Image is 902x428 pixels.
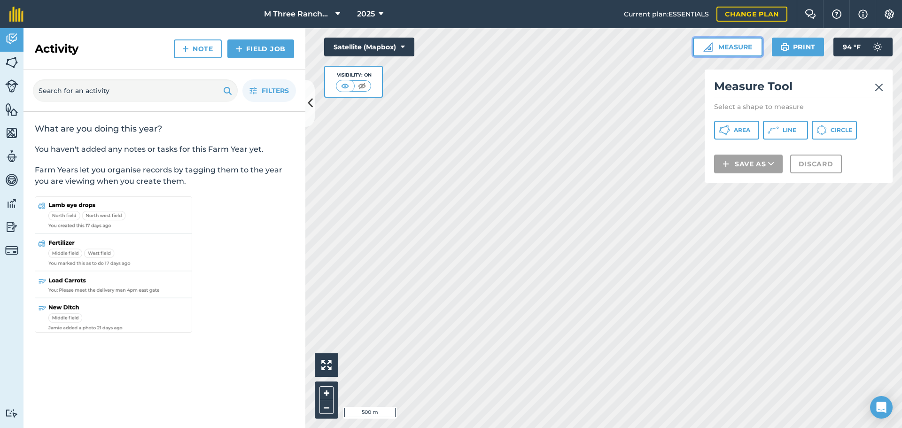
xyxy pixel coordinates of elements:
[858,8,868,20] img: svg+xml;base64,PHN2ZyB4bWxucz0iaHR0cDovL3d3dy53My5vcmcvMjAwMC9zdmciIHdpZHRoPSIxNyIgaGVpZ2h0PSIxNy...
[35,164,294,187] p: Farm Years let you organise records by tagging them to the year you are viewing when you create t...
[242,79,296,102] button: Filters
[174,39,222,58] a: Note
[5,244,18,257] img: svg+xml;base64,PD94bWwgdmVyc2lvbj0iMS4wIiBlbmNvZGluZz0idXRmLTgiPz4KPCEtLSBHZW5lcmF0b3I6IEFkb2JlIE...
[33,79,238,102] input: Search for an activity
[5,173,18,187] img: svg+xml;base64,PD94bWwgdmVyc2lvbj0iMS4wIiBlbmNvZGluZz0idXRmLTgiPz4KPCEtLSBHZW5lcmF0b3I6IEFkb2JlIE...
[716,7,787,22] a: Change plan
[5,126,18,140] img: svg+xml;base64,PHN2ZyB4bWxucz0iaHR0cDovL3d3dy53My5vcmcvMjAwMC9zdmciIHdpZHRoPSI1NiIgaGVpZ2h0PSI2MC...
[703,42,713,52] img: Ruler icon
[339,81,351,91] img: svg+xml;base64,PHN2ZyB4bWxucz0iaHR0cDovL3d3dy53My5vcmcvMjAwMC9zdmciIHdpZHRoPSI1MCIgaGVpZ2h0PSI0MC...
[262,86,289,96] span: Filters
[714,102,883,111] p: Select a shape to measure
[884,9,895,19] img: A cog icon
[319,386,334,400] button: +
[9,7,23,22] img: fieldmargin Logo
[182,43,189,54] img: svg+xml;base64,PHN2ZyB4bWxucz0iaHR0cDovL3d3dy53My5vcmcvMjAwMC9zdmciIHdpZHRoPSIxNCIgaGVpZ2h0PSIyNC...
[772,38,824,56] button: Print
[875,82,883,93] img: svg+xml;base64,PHN2ZyB4bWxucz0iaHR0cDovL3d3dy53My5vcmcvMjAwMC9zdmciIHdpZHRoPSIyMiIgaGVpZ2h0PSIzMC...
[5,409,18,418] img: svg+xml;base64,PD94bWwgdmVyc2lvbj0iMS4wIiBlbmNvZGluZz0idXRmLTgiPz4KPCEtLSBHZW5lcmF0b3I6IEFkb2JlIE...
[5,196,18,210] img: svg+xml;base64,PD94bWwgdmVyc2lvbj0iMS4wIiBlbmNvZGluZz0idXRmLTgiPz4KPCEtLSBHZW5lcmF0b3I6IEFkb2JlIE...
[336,71,372,79] div: Visibility: On
[5,55,18,70] img: svg+xml;base64,PHN2ZyB4bWxucz0iaHR0cDovL3d3dy53My5vcmcvMjAwMC9zdmciIHdpZHRoPSI1NiIgaGVpZ2h0PSI2MC...
[843,38,861,56] span: 94 ° F
[812,121,857,140] button: Circle
[870,396,893,419] div: Open Intercom Messenger
[264,8,332,20] span: M Three Ranches LLC
[227,39,294,58] a: Field Job
[236,43,242,54] img: svg+xml;base64,PHN2ZyB4bWxucz0iaHR0cDovL3d3dy53My5vcmcvMjAwMC9zdmciIHdpZHRoPSIxNCIgaGVpZ2h0PSIyNC...
[833,38,893,56] button: 94 °F
[5,102,18,117] img: svg+xml;base64,PHN2ZyB4bWxucz0iaHR0cDovL3d3dy53My5vcmcvMjAwMC9zdmciIHdpZHRoPSI1NiIgaGVpZ2h0PSI2MC...
[356,81,368,91] img: svg+xml;base64,PHN2ZyB4bWxucz0iaHR0cDovL3d3dy53My5vcmcvMjAwMC9zdmciIHdpZHRoPSI1MCIgaGVpZ2h0PSI0MC...
[831,9,842,19] img: A question mark icon
[223,85,232,96] img: svg+xml;base64,PHN2ZyB4bWxucz0iaHR0cDovL3d3dy53My5vcmcvMjAwMC9zdmciIHdpZHRoPSIxOSIgaGVpZ2h0PSIyNC...
[831,126,852,134] span: Circle
[5,149,18,163] img: svg+xml;base64,PD94bWwgdmVyc2lvbj0iMS4wIiBlbmNvZGluZz0idXRmLTgiPz4KPCEtLSBHZW5lcmF0b3I6IEFkb2JlIE...
[35,41,78,56] h2: Activity
[780,41,789,53] img: svg+xml;base64,PHN2ZyB4bWxucz0iaHR0cDovL3d3dy53My5vcmcvMjAwMC9zdmciIHdpZHRoPSIxOSIgaGVpZ2h0PSIyNC...
[35,144,294,155] p: You haven't added any notes or tasks for this Farm Year yet.
[763,121,808,140] button: Line
[734,126,750,134] span: Area
[693,38,762,56] button: Measure
[35,123,294,134] h2: What are you doing this year?
[783,126,796,134] span: Line
[357,8,375,20] span: 2025
[321,360,332,370] img: Four arrows, one pointing top left, one top right, one bottom right and the last bottom left
[805,9,816,19] img: Two speech bubbles overlapping with the left bubble in the forefront
[324,38,414,56] button: Satellite (Mapbox)
[319,400,334,414] button: –
[5,220,18,234] img: svg+xml;base64,PD94bWwgdmVyc2lvbj0iMS4wIiBlbmNvZGluZz0idXRmLTgiPz4KPCEtLSBHZW5lcmF0b3I6IEFkb2JlIE...
[624,9,709,19] span: Current plan : ESSENTIALS
[5,79,18,93] img: svg+xml;base64,PD94bWwgdmVyc2lvbj0iMS4wIiBlbmNvZGluZz0idXRmLTgiPz4KPCEtLSBHZW5lcmF0b3I6IEFkb2JlIE...
[714,155,783,173] button: Save as
[714,79,883,98] h2: Measure Tool
[868,38,887,56] img: svg+xml;base64,PD94bWwgdmVyc2lvbj0iMS4wIiBlbmNvZGluZz0idXRmLTgiPz4KPCEtLSBHZW5lcmF0b3I6IEFkb2JlIE...
[790,155,842,173] button: Discard
[714,121,759,140] button: Area
[723,158,729,170] img: svg+xml;base64,PHN2ZyB4bWxucz0iaHR0cDovL3d3dy53My5vcmcvMjAwMC9zdmciIHdpZHRoPSIxNCIgaGVpZ2h0PSIyNC...
[5,32,18,46] img: svg+xml;base64,PD94bWwgdmVyc2lvbj0iMS4wIiBlbmNvZGluZz0idXRmLTgiPz4KPCEtLSBHZW5lcmF0b3I6IEFkb2JlIE...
